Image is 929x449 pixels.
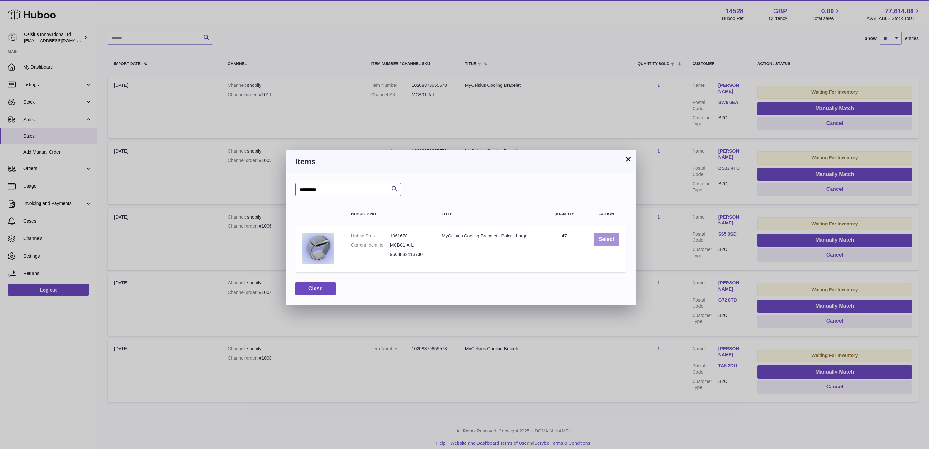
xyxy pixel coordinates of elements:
button: Close [295,282,336,295]
dt: Current Identifier [351,242,390,248]
dd: 9508882413730 [390,251,429,258]
span: Close [308,286,323,291]
th: Action [587,206,626,223]
th: Huboo P no [345,206,435,223]
h3: Items [295,156,626,167]
button: × [625,155,632,163]
div: MyCelsius Cooling Bracelet - Polar - Large [442,233,535,239]
th: Title [435,206,541,223]
dd: MCB01-A-L [390,242,429,248]
th: Quantity [541,206,587,223]
button: Select [594,233,619,246]
dt: Huboo P no [351,233,390,239]
img: MyCelsius Cooling Bracelet - Polar - Large [302,233,334,265]
td: 47 [541,226,587,273]
dd: 1061678 [390,233,429,239]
